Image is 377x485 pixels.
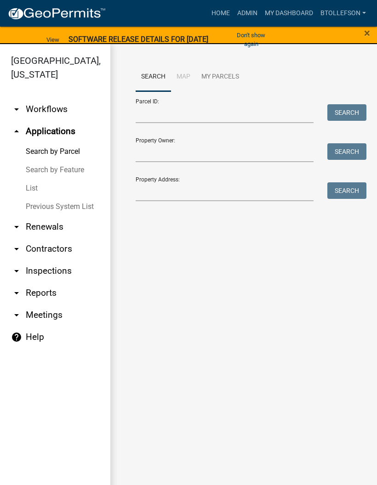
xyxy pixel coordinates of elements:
i: arrow_drop_down [11,243,22,254]
span: × [364,27,370,39]
i: arrow_drop_down [11,288,22,299]
i: arrow_drop_down [11,104,22,115]
i: arrow_drop_down [11,265,22,276]
a: Home [208,5,234,22]
i: arrow_drop_down [11,221,22,232]
button: Search [327,104,366,121]
a: Admin [234,5,261,22]
strong: SOFTWARE RELEASE DETAILS FOR [DATE] [69,35,208,44]
button: Search [327,143,366,160]
i: arrow_drop_down [11,310,22,321]
i: arrow_drop_up [11,126,22,137]
a: Search [136,62,171,92]
button: Don't show again [227,28,276,51]
a: My Parcels [196,62,245,92]
a: My Dashboard [261,5,317,22]
button: Close [364,28,370,39]
button: Search [327,182,366,199]
a: View [43,32,63,47]
a: btollefson [317,5,370,22]
i: help [11,332,22,343]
